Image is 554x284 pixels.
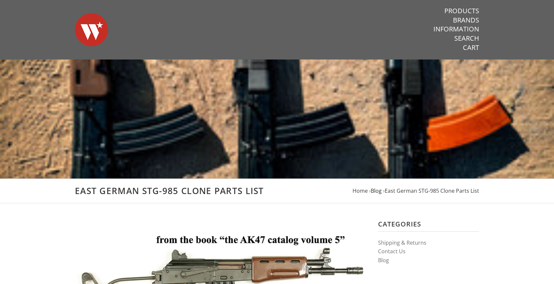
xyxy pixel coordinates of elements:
[444,7,479,15] a: Products
[378,248,406,255] a: Contact Us
[385,187,479,194] a: East German STG-985 Clone Parts List
[433,25,479,33] a: Information
[75,7,108,53] img: Warsaw Wood Co.
[463,43,479,52] a: Cart
[378,220,479,232] h3: Categories
[383,186,479,195] li: ›
[453,16,479,24] a: Brands
[378,257,389,264] a: Blog
[75,185,479,196] h1: East German STG-985 Clone Parts List
[378,239,426,246] a: Shipping & Returns
[353,187,368,194] a: Home
[454,34,479,43] a: Search
[369,186,382,195] li: ›
[371,187,382,194] a: Blog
